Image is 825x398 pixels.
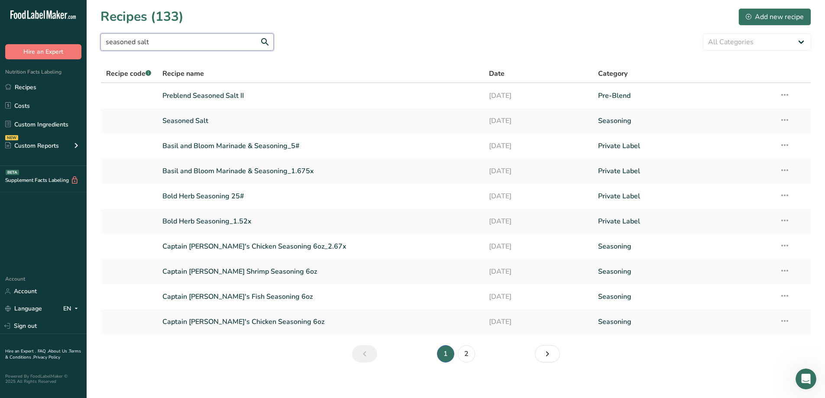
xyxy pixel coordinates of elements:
b: free month subscription [27,111,110,118]
button: Send a message… [149,280,162,294]
a: Captain [PERSON_NAME]'s Fish Seasoning 6oz [162,288,479,306]
a: Private Label [598,187,769,205]
button: Emoji picker [13,284,20,291]
div: NEW [5,135,18,140]
iframe: Intercom live chat [796,369,816,389]
h1: [PERSON_NAME] [42,4,98,11]
a: Seasoning [598,112,769,130]
div: Hi [PERSON_NAME], [14,55,135,64]
button: Add new recipe [738,8,811,26]
a: [DATE] [489,237,588,256]
a: Preblend Seasoned Salt II [162,87,479,105]
span: Recipe name [162,68,204,79]
a: Basil and Bloom Marinade & Seasoning_5# [162,137,479,155]
button: Upload attachment [41,284,48,291]
div: Hi [PERSON_NAME],Thanks for supporting us with a G2 review! If you’ve submitted your review, plea... [7,50,142,137]
button: Hire an Expert [5,44,81,59]
a: Terms & Conditions . [5,348,81,360]
a: [EMAIL_ADDRESS][DOMAIN_NAME] [14,94,81,109]
a: [DATE] [489,212,588,230]
a: [DATE] [489,87,588,105]
a: Captain [PERSON_NAME]'s Chicken Seasoning 6oz_2.67x [162,237,479,256]
a: Basil and Bloom Marinade & Seasoning_1.675x [162,162,479,180]
a: [DATE] [489,112,588,130]
a: Bold Herb Seasoning_1.52x [162,212,479,230]
div: Close [152,3,168,19]
div: Thanks for supporting us with a G2 review! If you’ve submitted your review, please reach out to s... [14,68,135,119]
a: [DATE] [489,288,588,306]
a: Captain [PERSON_NAME]'s Chicken Seasoning 6oz [162,313,479,331]
a: Seasoned Salt [162,112,479,130]
div: EN [63,304,81,314]
a: Language [5,301,42,316]
a: FAQ . [38,348,48,354]
div: BETA [6,170,19,175]
a: Seasoning [598,313,769,331]
a: Private Label [598,162,769,180]
img: Profile image for Maria [25,5,39,19]
a: [DATE] [489,313,588,331]
div: Custom Reports [5,141,59,150]
a: Private Label [598,212,769,230]
span: Category [598,68,628,79]
button: Start recording [55,284,62,291]
a: Page 2. [458,345,475,362]
input: Search for recipe [100,33,274,51]
a: Next page [535,345,560,362]
h1: Recipes (133) [100,7,184,26]
a: Seasoning [598,262,769,281]
a: Privacy Policy [33,354,60,360]
a: Captain [PERSON_NAME] Shrimp Seasoning 6oz [162,262,479,281]
a: Seasoning [598,288,769,306]
a: Seasoning [598,237,769,256]
a: [DATE] [489,137,588,155]
a: [DATE] [489,187,588,205]
div: Add new recipe [746,12,804,22]
p: Active 4h ago [42,11,81,19]
a: [DATE] [489,162,588,180]
a: Hire an Expert . [5,348,36,354]
div: [PERSON_NAME] • [DATE] [14,139,82,144]
div: Maria says… [7,50,166,156]
button: Home [136,3,152,20]
a: Previous page [352,345,377,362]
a: [DATE] [489,262,588,281]
textarea: Message… [7,265,166,280]
span: Date [489,68,505,79]
div: We really appreciate your support 💚 [14,123,135,132]
a: Bold Herb Seasoning 25# [162,187,479,205]
button: Gif picker [27,284,34,291]
a: About Us . [48,348,69,354]
span: Recipe code [106,69,151,78]
div: Powered By FoodLabelMaker © 2025 All Rights Reserved [5,374,81,384]
a: Private Label [598,137,769,155]
button: go back [6,3,22,20]
a: Pre-Blend [598,87,769,105]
